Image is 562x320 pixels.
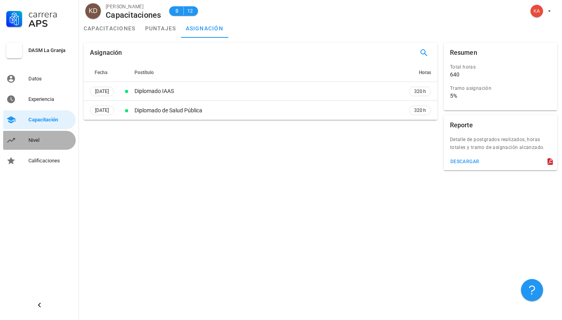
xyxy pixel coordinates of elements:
[187,7,193,15] span: 12
[174,7,180,15] span: B
[134,70,154,75] span: Postítulo
[134,106,401,115] div: Diplomado de Salud Pública
[140,19,181,38] a: puntajes
[450,159,480,164] div: descargar
[28,96,73,102] div: Experiencia
[85,3,101,19] div: avatar
[181,19,228,38] a: asignación
[90,43,122,63] div: Asignación
[134,87,401,95] div: Diplomado IAAS
[450,92,457,99] div: 5%
[106,11,161,19] div: Capacitaciones
[28,9,73,19] div: Carrera
[3,151,76,170] a: Calificaciones
[89,3,97,19] span: KD
[3,131,76,150] a: Nivel
[450,84,545,92] div: Tramo asignación
[28,117,73,123] div: Capacitación
[444,136,557,156] div: Detalle de postgrados realizados, horas totales y tramo de asignación alcanzado.
[28,47,73,54] div: DASM La Granja
[414,87,426,95] span: 320 h
[28,19,73,28] div: APS
[414,106,426,114] span: 320 h
[28,137,73,143] div: Nivel
[133,63,403,82] th: Postítulo
[450,63,545,71] div: Total horas
[450,43,477,63] div: Resumen
[95,106,109,115] span: [DATE]
[450,71,459,78] div: 640
[95,70,107,75] span: Fecha
[28,158,73,164] div: Calificaciones
[106,3,161,11] div: [PERSON_NAME]
[79,19,140,38] a: capacitaciones
[3,90,76,109] a: Experiencia
[419,70,431,75] span: Horas
[403,63,437,82] th: Horas
[3,110,76,129] a: Capacitación
[95,87,109,96] span: [DATE]
[3,69,76,88] a: Datos
[450,115,473,136] div: Reporte
[28,76,73,82] div: Datos
[530,5,543,17] div: avatar
[84,63,120,82] th: Fecha
[447,156,483,167] button: descargar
